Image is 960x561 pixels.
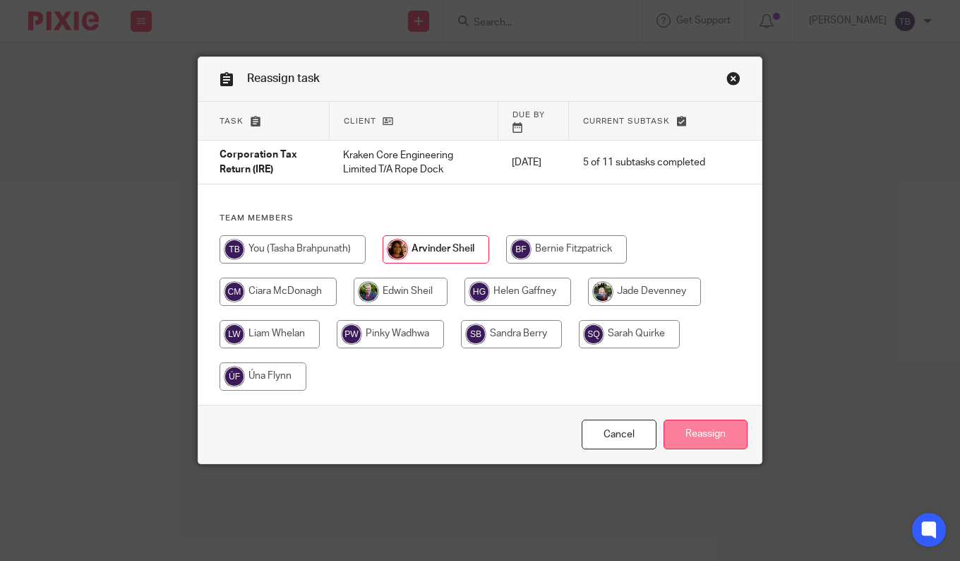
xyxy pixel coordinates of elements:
[512,111,545,119] span: Due by
[343,148,484,177] p: Kraken Core Engineering Limited T/A Rope Dock
[220,213,740,224] h4: Team members
[582,420,656,450] a: Close this dialog window
[220,117,244,125] span: Task
[512,155,555,170] p: [DATE]
[569,141,719,184] td: 5 of 11 subtasks completed
[220,150,297,175] span: Corporation Tax Return (IRE)
[664,420,748,450] input: Reassign
[344,117,376,125] span: Client
[583,117,670,125] span: Current subtask
[247,73,320,84] span: Reassign task
[726,71,740,90] a: Close this dialog window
